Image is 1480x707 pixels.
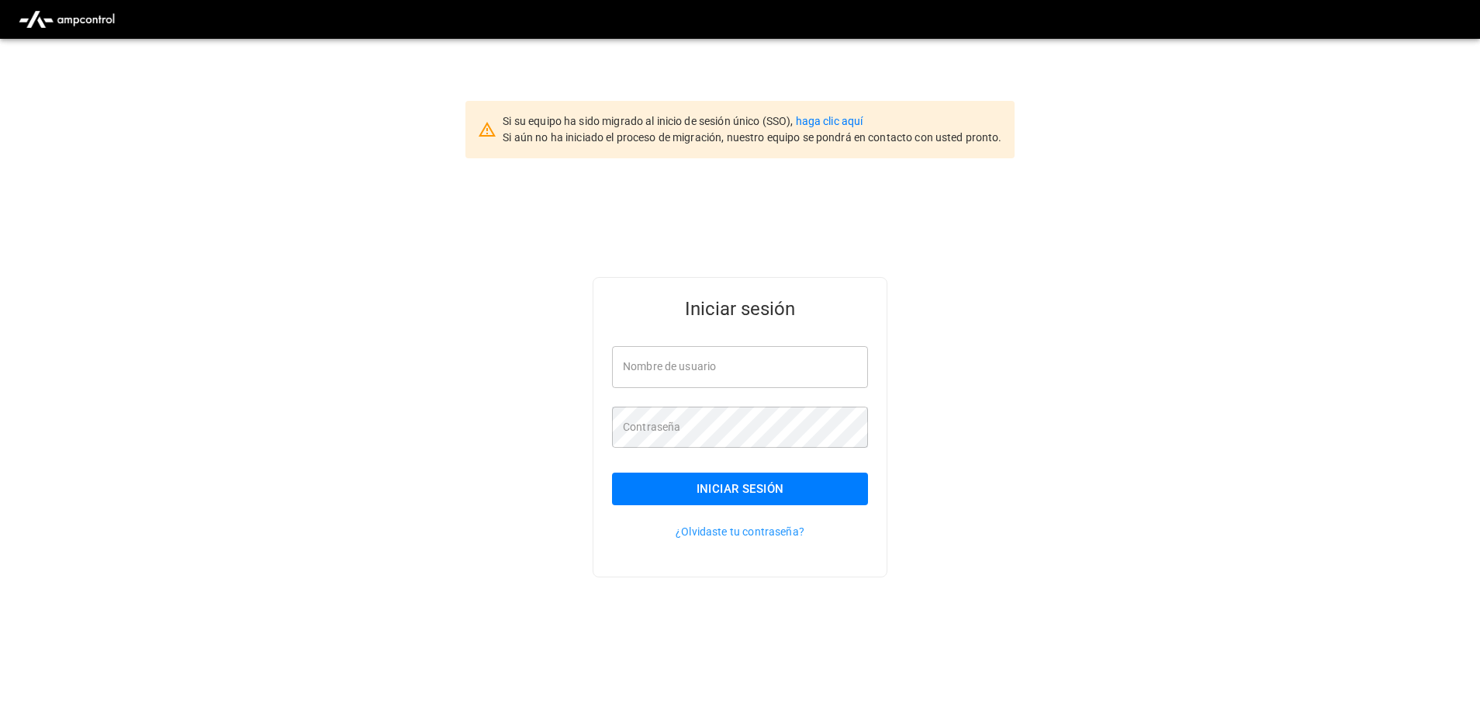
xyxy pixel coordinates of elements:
img: ampcontrol.io logo [12,5,121,34]
span: Si su equipo ha sido migrado al inicio de sesión único (SSO), [503,115,795,127]
a: haga clic aquí [796,115,863,127]
h5: Iniciar sesión [612,296,868,321]
p: ¿Olvidaste tu contraseña? [612,524,868,539]
button: Iniciar sesión [612,473,868,505]
span: Si aún no ha iniciado el proceso de migración, nuestro equipo se pondrá en contacto con usted pro... [503,131,1001,144]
